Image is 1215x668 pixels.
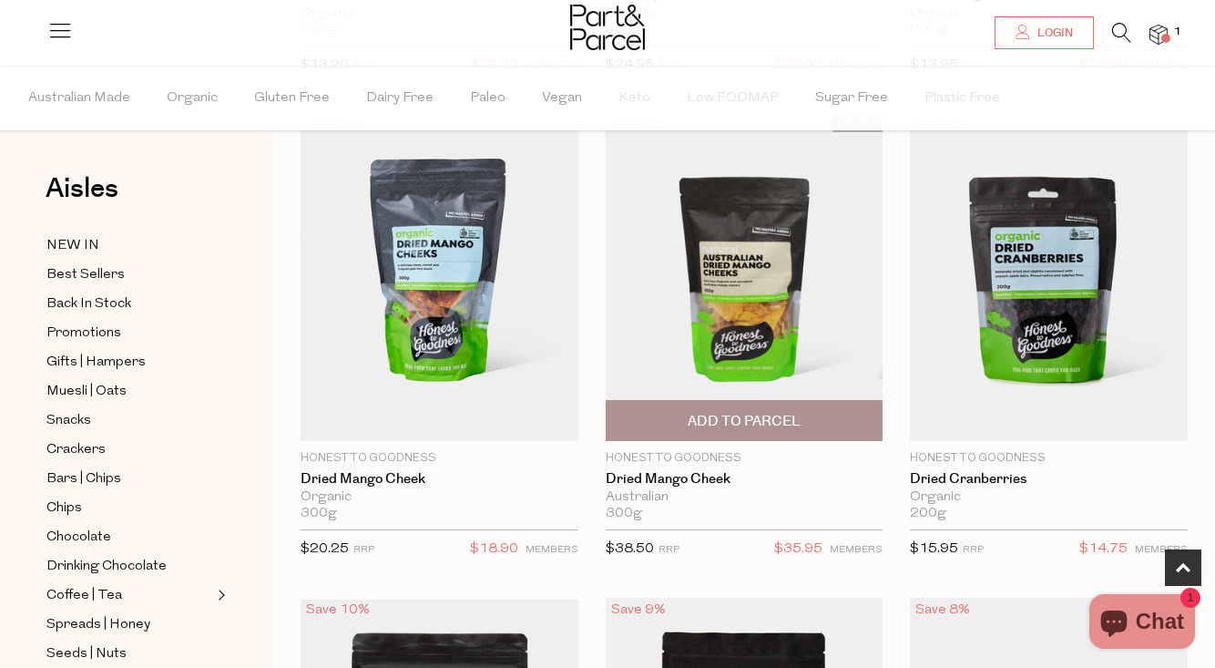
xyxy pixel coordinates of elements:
span: Seeds | Nuts [46,643,127,665]
span: Best Sellers [46,264,125,286]
span: 1 [1169,24,1186,40]
span: 300g [606,506,642,522]
a: Drinking Chocolate [46,555,212,578]
div: Save 8% [910,598,975,622]
img: Dried Mango Cheek [606,113,883,441]
small: RRP [353,545,374,555]
span: Chocolate [46,527,111,549]
span: Plastic Free [924,67,1000,130]
a: Aisles [46,175,118,221]
a: Back In Stock [46,293,212,315]
div: Organic [301,489,578,506]
a: Seeds | Nuts [46,642,212,665]
div: Australian [606,489,883,506]
span: Paleo [470,67,505,130]
a: Best Sellers [46,263,212,286]
span: Drinking Chocolate [46,556,167,578]
p: Honest to Goodness [301,450,578,467]
span: Login [1033,26,1073,41]
span: $20.25 [301,542,349,556]
p: Honest to Goodness [606,450,883,467]
span: Organic [167,67,218,130]
small: MEMBERS [1135,545,1188,555]
span: Promotions [46,323,121,344]
a: Dried Mango Cheek [606,471,883,488]
a: Chocolate [46,526,212,549]
span: Australian Made [28,67,130,130]
small: RRP [963,545,984,555]
span: $35.95 [774,538,822,561]
a: Bars | Chips [46,468,212,490]
span: $38.50 [606,542,654,556]
a: Crackers [46,438,212,461]
span: Sugar Free [815,67,888,130]
span: Add To Parcel [688,412,801,431]
a: Spreads | Honey [46,613,212,636]
span: 300g [301,506,337,522]
a: Promotions [46,322,212,344]
a: Muesli | Oats [46,380,212,403]
span: Dairy Free [366,67,434,130]
button: Expand/Collapse Coffee | Tea [213,584,226,606]
img: Part&Parcel [570,5,645,50]
span: $14.75 [1079,538,1128,561]
a: Snacks [46,409,212,432]
a: Login [995,16,1094,49]
span: Muesli | Oats [46,381,127,403]
div: Save 10% [301,598,375,622]
p: Honest to Goodness [910,450,1188,467]
span: Bars | Chips [46,468,121,490]
small: MEMBERS [830,545,883,555]
span: Gifts | Hampers [46,352,146,374]
small: MEMBERS [526,545,578,555]
a: 1 [1149,25,1168,44]
a: Gifts | Hampers [46,351,212,374]
span: Crackers [46,439,106,461]
span: Spreads | Honey [46,614,150,636]
a: Dried Cranberries [910,471,1188,488]
span: Gluten Free [254,67,330,130]
a: Coffee | Tea [46,584,212,607]
button: Add To Parcel [606,400,883,441]
a: NEW IN [46,234,212,257]
span: Low FODMAP [687,67,779,130]
span: Aisles [46,169,118,209]
span: 200g [910,506,946,522]
a: Dried Mango Cheek [301,471,578,488]
span: $18.90 [470,538,518,561]
span: NEW IN [46,235,99,257]
inbox-online-store-chat: Shopify online store chat [1084,594,1200,653]
span: Snacks [46,410,91,432]
span: Keto [618,67,650,130]
div: Save 9% [606,598,671,622]
span: Vegan [542,67,582,130]
img: Dried Mango Cheek [301,113,578,441]
span: Coffee | Tea [46,585,122,607]
small: RRP [659,545,679,555]
div: Organic [910,489,1188,506]
a: Chips [46,497,212,519]
span: Back In Stock [46,293,131,315]
span: Chips [46,498,82,519]
img: Dried Cranberries [910,113,1188,441]
span: $15.95 [910,542,958,556]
